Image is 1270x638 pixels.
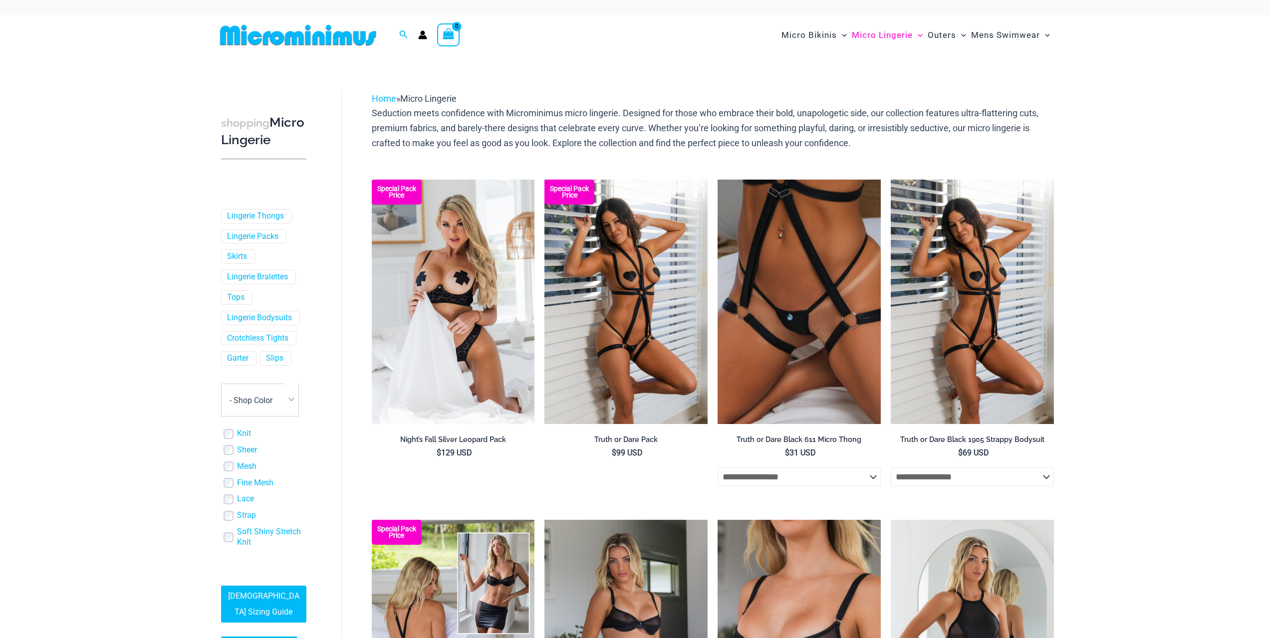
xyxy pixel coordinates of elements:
a: Truth or Dare Black 1905 Bodysuit 611 Micro 07Truth or Dare Black 1905 Bodysuit 611 Micro 05Truth... [891,180,1054,424]
span: Outers [928,22,956,48]
span: $ [612,448,616,457]
span: $ [437,448,441,457]
span: - Shop Color [221,384,299,417]
b: Special Pack Price [372,526,422,539]
span: $ [958,448,963,457]
span: Menu Toggle [956,22,966,48]
a: Lace [237,494,254,504]
h2: Truth or Dare Black 1905 Strappy Bodysuit [891,435,1054,444]
a: Lingerie Packs [227,231,278,242]
a: Truth or Dare Pack [544,435,708,448]
a: Mesh [237,461,256,472]
a: Skirts [227,251,247,262]
a: [DEMOGRAPHIC_DATA] Sizing Guide [221,586,306,623]
span: Micro Bikinis [781,22,837,48]
a: View Shopping Cart, empty [437,23,460,46]
span: $ [785,448,789,457]
a: Nights Fall Silver Leopard 1036 Bra 6046 Thong 09v2 Nights Fall Silver Leopard 1036 Bra 6046 Thon... [372,180,535,424]
img: MM SHOP LOGO FLAT [216,24,380,46]
a: Garter [227,353,249,364]
a: Truth or Dare Black 611 Micro Thong [718,435,881,448]
span: Menu Toggle [837,22,847,48]
span: Micro Lingerie [400,93,457,104]
h2: Truth or Dare Black 611 Micro Thong [718,435,881,444]
span: - Shop Color [230,396,272,405]
a: Tops [227,292,245,303]
b: Special Pack Price [544,186,594,199]
span: Menu Toggle [913,22,923,48]
img: Truth or Dare Black 1905 Bodysuit 611 Micro 07 [891,180,1054,424]
h2: Night’s Fall Silver Leopard Pack [372,435,535,444]
bdi: 31 USD [785,448,816,457]
nav: Site Navigation [777,18,1054,52]
span: Mens Swimwear [971,22,1040,48]
a: Lingerie Bodysuits [227,313,292,323]
a: Mens SwimwearMenu ToggleMenu Toggle [969,20,1052,50]
b: Special Pack Price [372,186,422,199]
a: Slips [266,353,283,364]
a: Fine Mesh [237,478,273,488]
a: Lingerie Thongs [227,211,284,221]
span: Menu Toggle [1040,22,1050,48]
a: Strap [237,510,256,521]
p: Seduction meets confidence with Microminimus micro lingerie. Designed for those who embrace their... [372,106,1054,150]
a: Lingerie Bralettes [227,272,288,282]
span: - Shop Color [222,384,298,416]
a: OutersMenu ToggleMenu Toggle [925,20,969,50]
img: Truth or Dare Black 1905 Bodysuit 611 Micro 07 [544,180,708,424]
a: Search icon link [399,29,408,41]
h2: Truth or Dare Pack [544,435,708,444]
img: Nights Fall Silver Leopard 1036 Bra 6046 Thong 09v2 [372,180,535,424]
a: Truth or Dare Black 1905 Bodysuit 611 Micro 07 Truth or Dare Black 1905 Bodysuit 611 Micro 06Trut... [544,180,708,424]
a: Micro BikinisMenu ToggleMenu Toggle [779,20,849,50]
a: Night’s Fall Silver Leopard Pack [372,435,535,448]
bdi: 99 USD [612,448,643,457]
span: Micro Lingerie [852,22,913,48]
h3: Micro Lingerie [221,114,306,149]
a: Micro LingerieMenu ToggleMenu Toggle [849,20,925,50]
bdi: 129 USD [437,448,472,457]
a: Home [372,93,396,104]
a: Truth or Dare Black 1905 Strappy Bodysuit [891,435,1054,448]
a: Crotchless Tights [227,333,288,344]
a: Account icon link [418,30,427,39]
a: Sheer [237,445,257,455]
span: shopping [221,117,269,129]
bdi: 69 USD [958,448,989,457]
span: » [372,93,457,104]
a: Soft Shiny Stretch Knit [237,527,306,548]
img: Truth or Dare Black Micro 02 [718,180,881,424]
a: Truth or Dare Black Micro 02Truth or Dare Black 1905 Bodysuit 611 Micro 12Truth or Dare Black 190... [718,180,881,424]
a: Knit [237,428,251,439]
